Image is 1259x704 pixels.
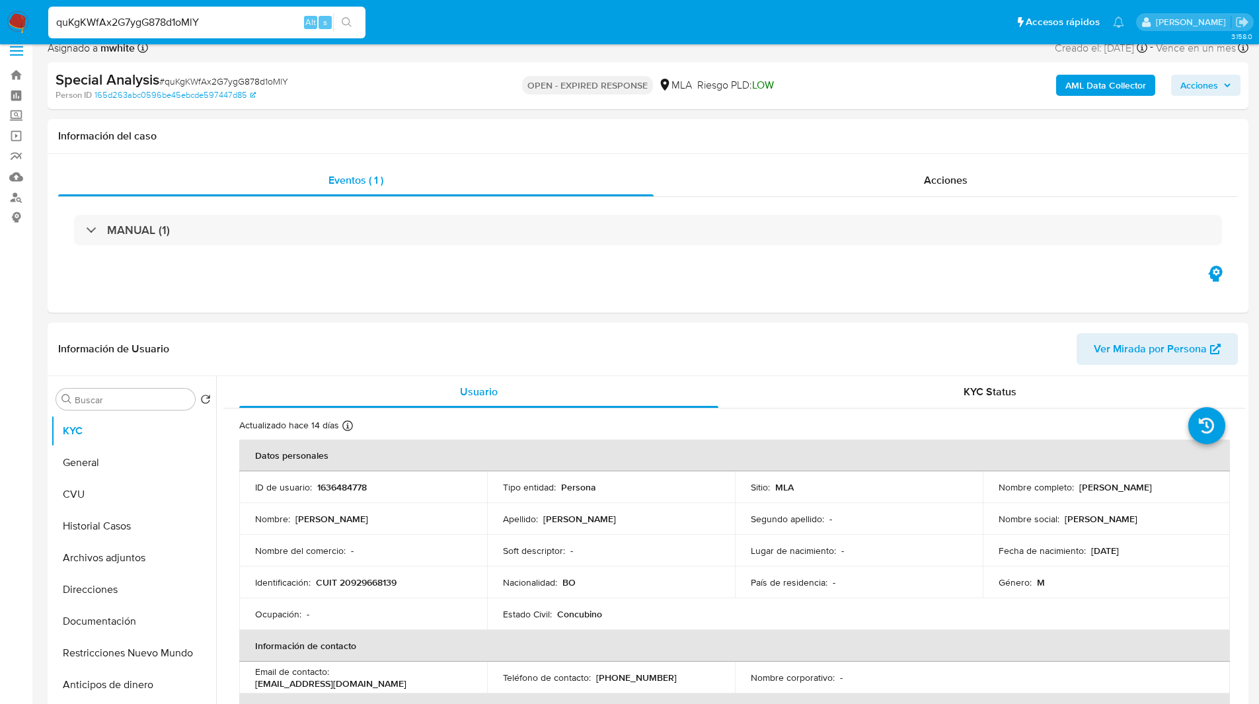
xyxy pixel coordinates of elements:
p: Lugar de nacimiento : [751,545,836,557]
p: Género : [999,576,1032,588]
p: Email de contacto : [255,666,329,678]
span: Ver Mirada por Persona [1094,333,1207,365]
p: [PERSON_NAME] [1065,513,1137,525]
span: - [1150,39,1153,57]
p: M [1037,576,1045,588]
div: MLA [658,78,692,93]
button: General [51,447,216,479]
span: Alt [305,16,316,28]
span: Asignado a [48,41,135,56]
button: Restricciones Nuevo Mundo [51,637,216,669]
span: Eventos ( 1 ) [328,173,383,188]
p: - [307,608,309,620]
button: Archivos adjuntos [51,542,216,574]
p: Nombre social : [999,513,1059,525]
p: Apellido : [503,513,538,525]
b: Special Analysis [56,69,159,90]
div: MANUAL (1) [74,215,1222,245]
b: Person ID [56,89,92,101]
th: Datos personales [239,440,1230,471]
p: Teléfono de contacto : [503,672,591,684]
button: KYC [51,415,216,447]
span: KYC Status [964,384,1016,399]
button: Documentación [51,606,216,637]
th: Información de contacto [239,630,1230,662]
h1: Información de Usuario [58,342,169,356]
p: ID de usuario : [255,481,312,493]
a: 165d263abc0596be45ebcde597447d85 [95,89,256,101]
span: Vence en un mes [1156,41,1236,56]
p: - [570,545,573,557]
p: BO [562,576,576,588]
p: - [841,545,844,557]
button: Volver al orden por defecto [200,394,211,409]
p: [PERSON_NAME] [295,513,368,525]
a: Notificaciones [1113,17,1124,28]
h1: Información del caso [58,130,1238,143]
p: Ocupación : [255,608,301,620]
span: Usuario [460,384,498,399]
p: [PHONE_NUMBER] [596,672,677,684]
b: AML Data Collector [1065,75,1146,96]
p: Fecha de nacimiento : [999,545,1086,557]
p: Sitio : [751,481,770,493]
p: Tipo entidad : [503,481,556,493]
span: LOW [752,77,774,93]
p: Soft descriptor : [503,545,565,557]
span: 3.158.0 [1231,31,1252,42]
p: Concubino [557,608,602,620]
button: CVU [51,479,216,510]
button: Acciones [1171,75,1240,96]
p: [PERSON_NAME] [543,513,616,525]
p: OPEN - EXPIRED RESPONSE [522,76,653,95]
p: [EMAIL_ADDRESS][DOMAIN_NAME] [255,678,406,689]
p: [DATE] [1091,545,1119,557]
button: search-icon [333,13,360,32]
p: Estado Civil : [503,608,552,620]
button: AML Data Collector [1056,75,1155,96]
span: Accesos rápidos [1026,15,1100,29]
span: s [323,16,327,28]
p: Actualizado hace 14 días [239,419,339,432]
b: mwhite [98,40,135,56]
p: Nacionalidad : [503,576,557,588]
div: Creado el: [DATE] [1055,39,1147,57]
p: Nombre : [255,513,290,525]
p: - [840,672,843,684]
p: - [829,513,832,525]
a: Salir [1235,15,1249,29]
span: Riesgo PLD: [697,78,774,93]
button: Direcciones [51,574,216,606]
p: Identificación : [255,576,311,588]
span: Acciones [1180,75,1218,96]
p: Nombre del comercio : [255,545,346,557]
p: Segundo apellido : [751,513,824,525]
p: Persona [561,481,596,493]
p: - [833,576,835,588]
button: Historial Casos [51,510,216,542]
span: # quKgKWfAx2G7ygG878d1oMlY [159,75,288,88]
input: Buscar [75,394,190,406]
p: 1636484778 [317,481,367,493]
button: Anticipos de dinero [51,669,216,701]
input: Buscar usuario o caso... [48,14,365,31]
h3: MANUAL (1) [107,223,170,237]
p: matiasagustin.white@mercadolibre.com [1156,16,1231,28]
button: Ver Mirada por Persona [1077,333,1238,365]
p: - [351,545,354,557]
p: Nombre completo : [999,481,1074,493]
p: CUIT 20929668139 [316,576,397,588]
p: Nombre corporativo : [751,672,835,684]
p: [PERSON_NAME] [1079,481,1152,493]
button: Buscar [61,394,72,405]
span: Acciones [924,173,968,188]
p: País de residencia : [751,576,827,588]
p: MLA [775,481,794,493]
